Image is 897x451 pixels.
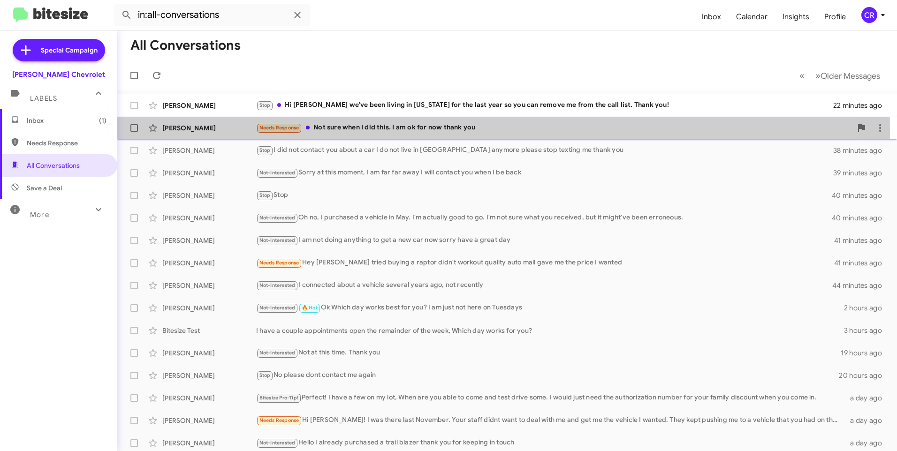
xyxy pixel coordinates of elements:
[162,438,256,448] div: [PERSON_NAME]
[839,371,889,380] div: 20 hours ago
[256,415,844,426] div: Hi [PERSON_NAME]! I was there last November. Your staff didnt want to deal with me and get me the...
[815,70,821,82] span: »
[256,235,834,246] div: I am not doing anything to get a new car now sorry have a great day
[259,282,296,288] span: Not-Interested
[41,45,98,55] span: Special Campaign
[27,183,62,193] span: Save a Deal
[259,440,296,446] span: Not-Interested
[259,260,299,266] span: Needs Response
[162,101,256,110] div: [PERSON_NAME]
[256,302,844,313] div: Ok Which day works best for you? I am just not here on Tuesdays
[844,393,889,403] div: a day ago
[834,236,889,245] div: 41 minutes ago
[833,101,889,110] div: 22 minutes ago
[833,146,889,155] div: 38 minutes ago
[794,66,886,85] nav: Page navigation example
[259,215,296,221] span: Not-Interested
[259,192,271,198] span: Stop
[162,213,256,223] div: [PERSON_NAME]
[162,168,256,178] div: [PERSON_NAME]
[162,146,256,155] div: [PERSON_NAME]
[844,303,889,313] div: 2 hours ago
[256,326,844,335] div: I have a couple appointments open the remainder of the week, Which day works for you?
[13,39,105,61] a: Special Campaign
[302,305,318,311] span: 🔥 Hot
[794,66,810,85] button: Previous
[162,191,256,200] div: [PERSON_NAME]
[844,326,889,335] div: 3 hours ago
[694,3,729,30] a: Inbox
[833,281,889,290] div: 44 minutes ago
[162,371,256,380] div: [PERSON_NAME]
[256,280,833,291] div: I connected about a vehicle several years ago, not recently
[259,305,296,311] span: Not-Interested
[833,191,889,200] div: 40 minutes ago
[259,372,271,378] span: Stop
[162,258,256,268] div: [PERSON_NAME]
[130,38,241,53] h1: All Conversations
[259,237,296,243] span: Not-Interested
[256,100,833,111] div: Hi [PERSON_NAME] we've been living in [US_STATE] for the last year so you can remove me from the ...
[844,416,889,425] div: a day ago
[841,348,889,358] div: 19 hours ago
[861,7,877,23] div: CR
[256,257,834,268] div: Hey [PERSON_NAME] tried buying a raptor didn't workout quality auto mall gave me the price I wanted
[259,102,271,108] span: Stop
[844,438,889,448] div: a day ago
[833,168,889,178] div: 39 minutes ago
[817,3,853,30] a: Profile
[256,167,833,178] div: Sorry at this moment, I am far far away I will contact you when I be back
[256,190,833,201] div: Stop
[810,66,886,85] button: Next
[256,437,844,448] div: Hello I already purchased a trail blazer thank you for keeping in touch
[833,213,889,223] div: 40 minutes ago
[162,236,256,245] div: [PERSON_NAME]
[256,145,833,156] div: I did not contact you about a car I do not live in [GEOGRAPHIC_DATA] anymore please stop texting ...
[853,7,887,23] button: CR
[162,326,256,335] div: Bitesize Test
[114,4,311,26] input: Search
[256,370,839,381] div: No please dont contact me again
[30,210,49,219] span: More
[259,395,298,401] span: Bitesize Pro-Tip!
[259,350,296,356] span: Not-Interested
[256,347,841,358] div: Not at this time. Thank you
[821,71,880,81] span: Older Messages
[259,170,296,176] span: Not-Interested
[775,3,817,30] a: Insights
[162,393,256,403] div: [PERSON_NAME]
[27,161,80,170] span: All Conversations
[162,348,256,358] div: [PERSON_NAME]
[99,116,106,125] span: (1)
[259,417,299,423] span: Needs Response
[27,138,106,148] span: Needs Response
[162,303,256,313] div: [PERSON_NAME]
[162,123,256,133] div: [PERSON_NAME]
[799,70,805,82] span: «
[256,392,844,403] div: Perfect! I have a few on my lot, When are you able to come and test drive some. I would just need...
[162,416,256,425] div: [PERSON_NAME]
[259,125,299,131] span: Needs Response
[256,212,833,223] div: Oh no, I purchased a vehicle in May. I'm actually good to go. I'm not sure what you received, but...
[834,258,889,268] div: 41 minutes ago
[12,70,105,79] div: [PERSON_NAME] Chevrolet
[729,3,775,30] a: Calendar
[256,122,852,133] div: Not sure when I did this. I am ok for now thank you
[259,147,271,153] span: Stop
[162,281,256,290] div: [PERSON_NAME]
[27,116,106,125] span: Inbox
[30,94,57,103] span: Labels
